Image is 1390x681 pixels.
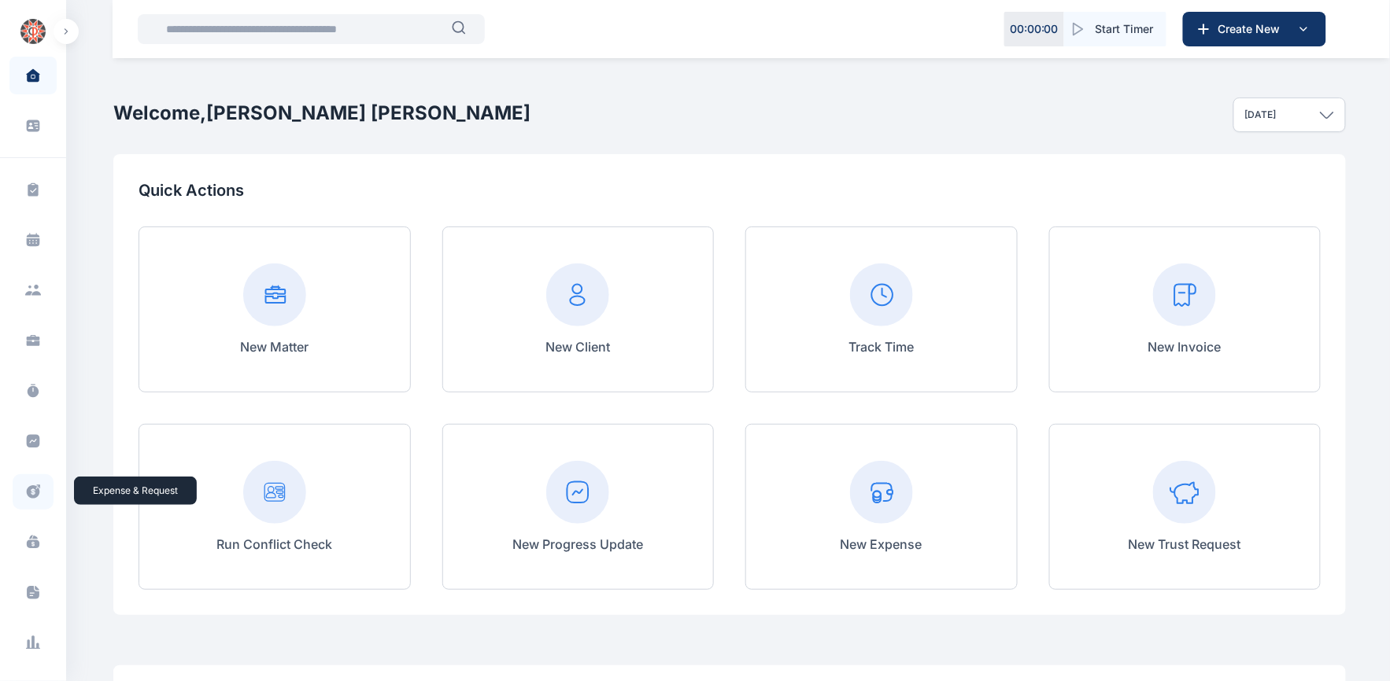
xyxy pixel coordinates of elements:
p: 00 : 00 : 00 [1010,21,1059,37]
span: Create New [1212,21,1294,37]
p: New Invoice [1148,337,1222,356]
p: Track Time [848,337,914,356]
button: Start Timer [1064,12,1166,46]
p: New Matter [241,337,309,356]
p: Quick Actions [139,179,1321,201]
p: [DATE] [1245,109,1277,121]
span: Start Timer [1096,21,1154,37]
p: New Trust Request [1129,535,1241,554]
button: Create New [1183,12,1326,46]
p: Run Conflict Check [217,535,333,554]
p: New Progress Update [512,535,643,554]
h2: Welcome, [PERSON_NAME] [PERSON_NAME] [113,101,530,126]
p: New Client [545,337,610,356]
p: New Expense [841,535,922,554]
